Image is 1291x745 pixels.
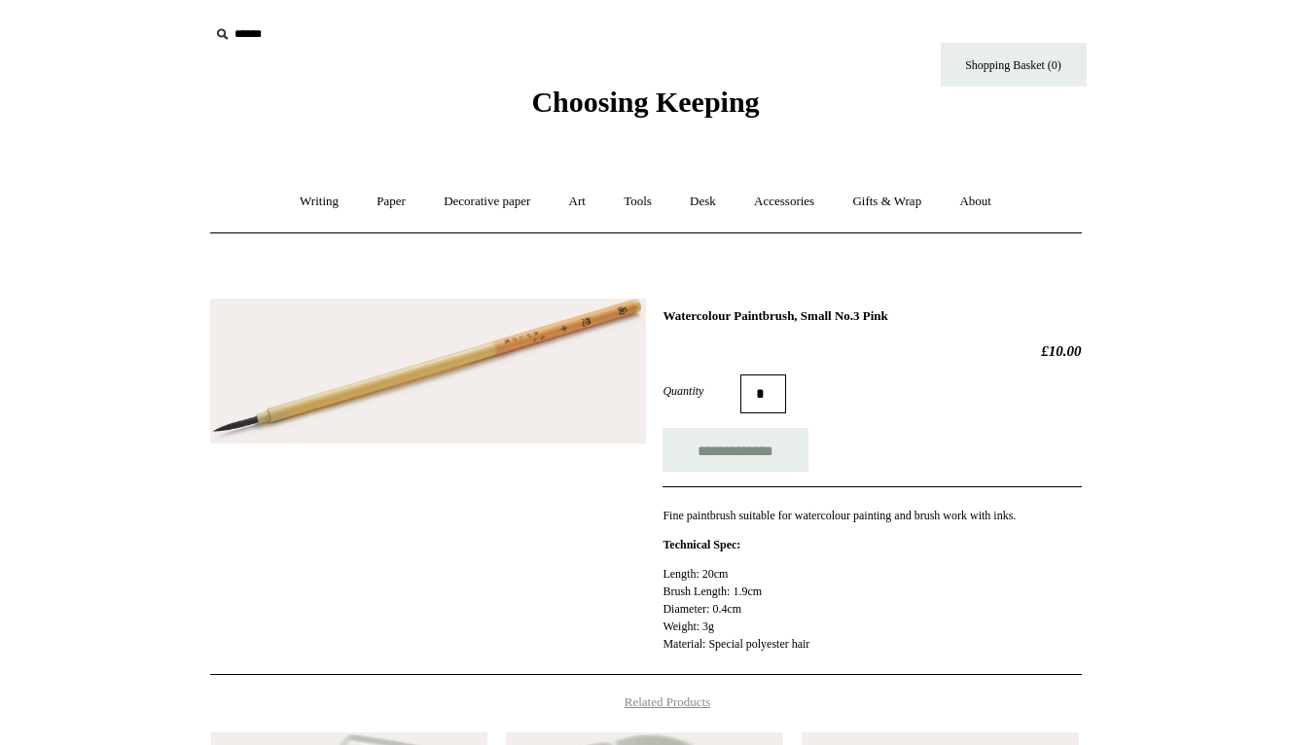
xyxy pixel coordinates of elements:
[606,176,669,228] a: Tools
[835,176,939,228] a: Gifts & Wrap
[663,342,1081,360] h2: £10.00
[736,176,832,228] a: Accessories
[942,176,1009,228] a: About
[663,308,1081,324] h1: Watercolour Paintbrush, Small No.3 Pink
[663,382,740,400] label: Quantity
[359,176,423,228] a: Paper
[552,176,603,228] a: Art
[531,101,759,115] a: Choosing Keeping
[941,43,1087,87] a: Shopping Basket (0)
[672,176,734,228] a: Desk
[663,507,1081,524] p: Fine paintbrush suitable for watercolour painting and brush work with inks.
[210,299,646,444] img: Watercolour Paintbrush, Small No.3 Pink
[531,86,759,118] span: Choosing Keeping
[426,176,548,228] a: Decorative paper
[160,694,1132,710] h4: Related Products
[663,565,1081,653] p: Length: 20cm Brush Length: 1.9cm Diameter: 0.4cm Weight: 3g Material: Special polyester hair
[663,538,740,551] strong: Technical Spec:
[282,176,356,228] a: Writing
